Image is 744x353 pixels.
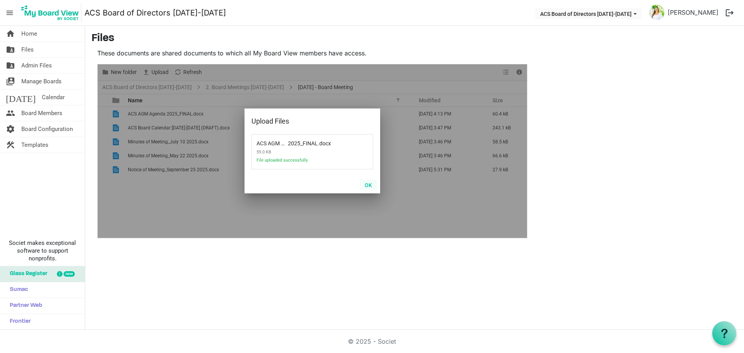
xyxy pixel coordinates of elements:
span: construction [6,137,15,153]
span: Board Members [21,105,62,121]
span: ACS AGM Agenda 2025_FINAL.docx [257,136,318,146]
span: Admin Files [21,58,52,73]
div: Upload Files [251,115,349,127]
a: My Board View Logo [19,3,84,22]
a: © 2025 - Societ [348,338,396,345]
span: Frontier [6,314,31,329]
a: ACS Board of Directors [DATE]-[DATE] [84,5,226,21]
span: Board Configuration [21,121,73,137]
span: Sumac [6,282,28,298]
span: switch_account [6,74,15,89]
button: OK [360,179,377,190]
button: ACS Board of Directors 2024-2025 dropdownbutton [535,8,642,19]
span: [DATE] [6,90,36,105]
span: people [6,105,15,121]
span: Home [21,26,37,41]
img: P1o51ie7xrVY5UL7ARWEW2r7gNC2P9H9vlLPs2zch7fLSXidsvLolGPwwA3uyx8AkiPPL2cfIerVbTx3yTZ2nQ_thumb.png [649,5,665,20]
button: logout [722,5,738,21]
span: folder_shared [6,58,15,73]
span: Manage Boards [21,74,62,89]
span: settings [6,121,15,137]
p: These documents are shared documents to which all My Board View members have access. [97,48,527,58]
div: new [64,271,75,277]
h3: Files [91,32,738,45]
span: Calendar [42,90,65,105]
span: Files [21,42,34,57]
span: Templates [21,137,48,153]
span: File uploaded successfully [257,158,338,167]
img: My Board View Logo [19,3,81,22]
span: Glass Register [6,266,47,282]
span: menu [2,5,17,20]
span: home [6,26,15,41]
span: Societ makes exceptional software to support nonprofits. [3,239,81,262]
span: 59.0 KB [257,146,338,158]
span: Partner Web [6,298,42,313]
span: folder_shared [6,42,15,57]
a: [PERSON_NAME] [665,5,722,20]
